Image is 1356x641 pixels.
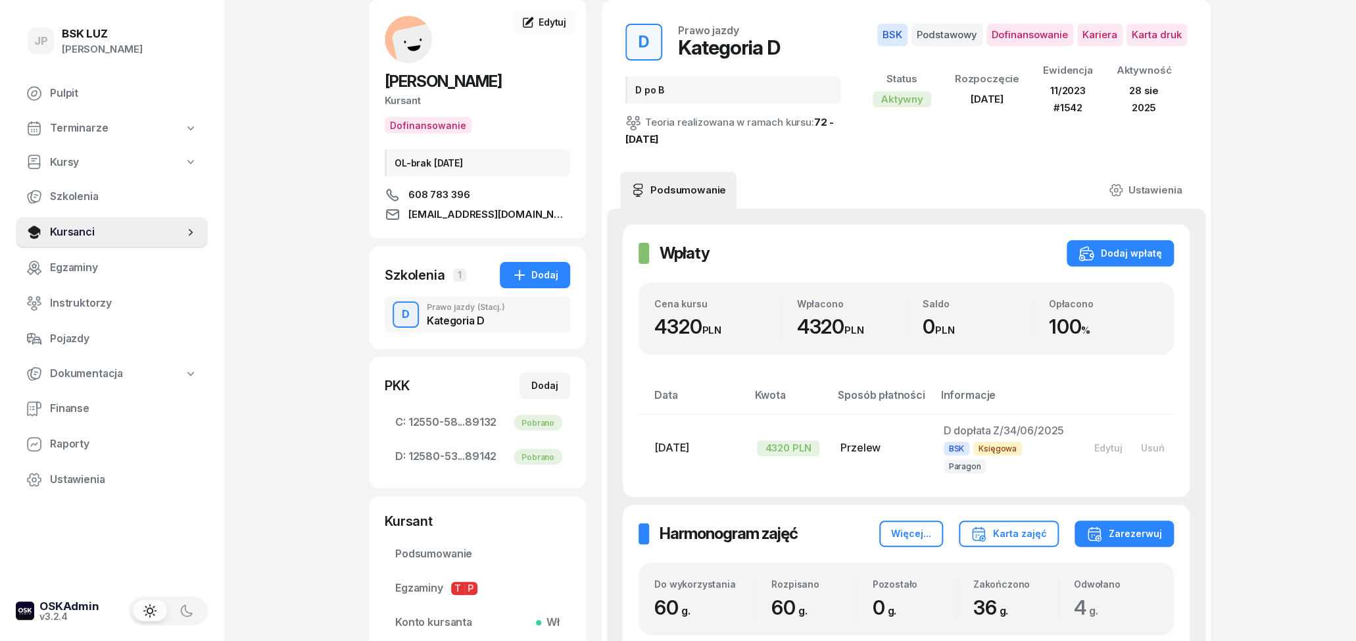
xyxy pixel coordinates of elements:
[50,259,197,276] span: Egzaminy
[702,324,721,336] small: PLN
[385,207,570,222] a: [EMAIL_ADDRESS][DOMAIN_NAME]
[877,24,908,46] span: BSK
[1085,437,1132,459] button: Edytuj
[1049,298,1159,309] div: Opłacono
[16,323,208,355] a: Pojazdy
[50,224,184,241] span: Kursanci
[1141,442,1165,453] div: Usuń
[678,25,739,36] div: Prawo jazdy
[654,315,781,339] div: 4320
[395,580,560,597] span: Egzaminy
[50,365,123,382] span: Dokumentacja
[50,330,197,347] span: Pojazdy
[771,596,813,619] span: 60
[620,172,737,209] a: Podsumowanie
[1067,240,1174,267] button: Dodaj wpłatę
[50,295,197,312] span: Instruktorzy
[451,582,464,595] span: T
[830,386,932,415] th: Sposób płatności
[385,538,570,570] a: Podsumowanie
[955,70,1019,88] div: Rozpoczęcie
[477,303,505,311] span: (Stacj.)
[1081,324,1090,336] small: %
[844,324,864,336] small: PLN
[16,78,208,109] a: Pulpit
[16,147,208,178] a: Kursy
[385,512,570,530] div: Kursant
[1094,442,1123,453] div: Edytuj
[625,76,841,103] div: D po B
[639,386,746,415] th: Data
[757,440,819,456] div: 4320 PLN
[385,266,445,284] div: Szkolenia
[625,24,662,61] button: D
[654,298,781,309] div: Cena kursu
[872,578,956,590] div: Pozostało
[427,303,505,311] div: Prawo jazdy
[746,386,830,415] th: Kwota
[16,252,208,284] a: Egzaminy
[395,414,560,431] span: 12550-58...89132
[395,614,560,631] span: Konto kursanta
[1089,604,1098,617] small: g.
[681,604,690,617] small: g.
[798,604,808,617] small: g.
[16,113,208,143] a: Terminarze
[973,578,1057,590] div: Zakończono
[395,546,560,563] span: Podsumowanie
[541,614,560,631] span: Wł
[39,601,99,612] div: OSKAdmin
[50,120,108,137] span: Terminarze
[654,441,689,454] span: [DATE]
[464,582,477,595] span: P
[62,41,143,58] div: [PERSON_NAME]
[1098,172,1192,209] a: Ustawienia
[660,243,710,264] h2: Wpłaty
[1132,437,1174,459] button: Usuń
[512,267,558,283] div: Dodaj
[50,154,79,171] span: Kursy
[397,303,415,326] div: D
[891,526,931,542] div: Więcej...
[1043,82,1093,116] div: 11/2023 #1542
[34,36,48,47] span: JP
[944,424,1064,437] span: D dopłata Z/34/06/2025
[385,187,570,203] a: 608 783 396
[408,187,470,203] span: 608 783 396
[16,464,208,496] a: Ustawienia
[408,207,570,222] span: [EMAIL_ADDRESS][DOMAIN_NAME]
[393,301,419,328] button: D
[62,28,143,39] div: BSK LUZ
[1078,245,1162,261] div: Dodaj wpłatę
[385,296,570,333] button: DPrawo jazdy(Stacj.)Kategoria D
[50,188,197,205] span: Szkolenia
[427,315,505,326] div: Kategoria D
[973,596,1015,619] span: 36
[944,442,970,455] span: BSK
[531,378,558,394] div: Dodaj
[50,400,197,417] span: Finanse
[973,442,1022,455] span: Księgowa
[879,521,943,547] button: Więcej...
[873,91,931,107] div: Aktywny
[959,521,1059,547] button: Karta zajęć
[872,596,956,620] div: 0
[1074,578,1158,590] div: Odwołano
[385,117,472,134] button: Dofinansowanie
[50,471,197,488] span: Ustawienia
[933,386,1075,415] th: Informacje
[1049,315,1159,339] div: 100
[520,372,570,399] button: Dodaj
[514,449,562,465] div: Pobrano
[385,149,570,176] div: OL-brak [DATE]
[923,315,1032,339] div: 0
[986,24,1073,46] span: Dofinansowanie
[923,298,1032,309] div: Saldo
[395,448,406,465] span: D:
[16,393,208,424] a: Finanse
[935,324,955,336] small: PLN
[16,181,208,213] a: Szkolenia
[654,596,696,619] span: 60
[50,85,197,102] span: Pulpit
